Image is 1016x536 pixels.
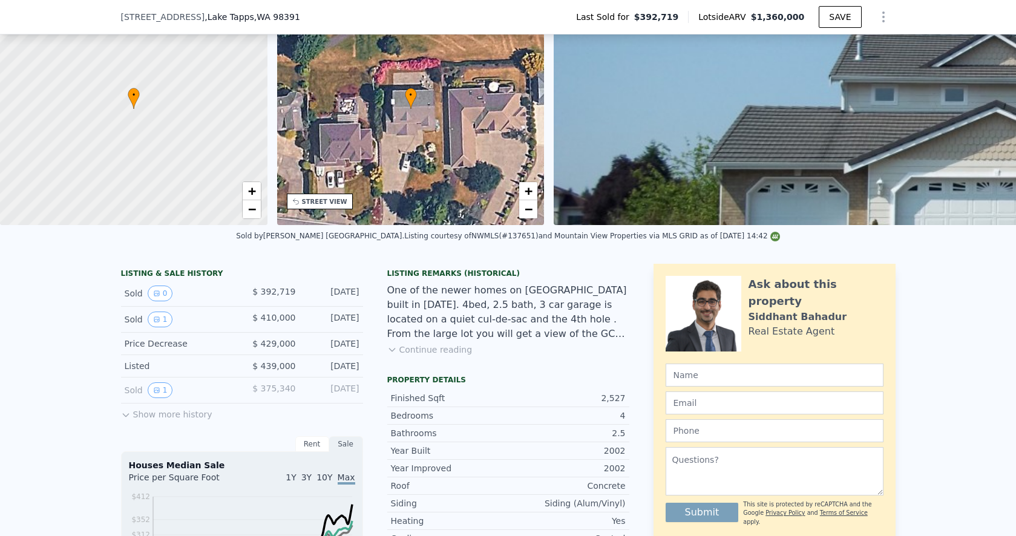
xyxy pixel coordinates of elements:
span: • [405,90,417,100]
div: Price per Square Foot [129,471,242,491]
span: 1Y [286,472,296,482]
div: One of the newer homes on [GEOGRAPHIC_DATA] built in [DATE]. 4bed, 2.5 bath, 3 car garage is loca... [387,283,629,341]
div: 4 [508,410,626,422]
div: 2.5 [508,427,626,439]
img: NWMLS Logo [770,232,780,241]
a: Terms of Service [820,509,868,516]
span: Last Sold for [576,11,634,23]
span: , WA 98391 [254,12,300,22]
button: View historical data [148,286,173,301]
div: Yes [508,515,626,527]
tspan: $352 [131,515,150,524]
div: Price Decrease [125,338,232,350]
div: Finished Sqft [391,392,508,404]
div: Listing courtesy of NWMLS (#137651) and Mountain View Properties via MLS GRID as of [DATE] 14:42 [404,232,779,240]
div: Concrete [508,480,626,492]
div: Real Estate Agent [749,324,835,339]
div: Siding (Alum/Vinyl) [508,497,626,509]
button: Show Options [871,5,896,29]
div: Listing Remarks (Historical) [387,269,629,278]
a: Zoom out [243,200,261,218]
button: Show more history [121,404,212,420]
div: Property details [387,375,629,385]
span: Lotside ARV [698,11,750,23]
div: [DATE] [306,312,359,327]
div: 2002 [508,462,626,474]
div: [DATE] [306,338,359,350]
div: • [128,88,140,109]
span: Max [338,472,355,485]
span: $1,360,000 [751,12,805,22]
span: [STREET_ADDRESS] [121,11,205,23]
span: $ 439,000 [252,361,295,371]
div: Sold [125,286,232,301]
button: Continue reading [387,344,473,356]
div: Siddhant Bahadur [749,310,847,324]
button: Submit [666,503,739,522]
span: + [525,183,533,198]
button: View historical data [148,312,173,327]
div: • [405,88,417,109]
div: This site is protected by reCAPTCHA and the Google and apply. [743,500,883,526]
span: $392,719 [634,11,679,23]
div: LISTING & SALE HISTORY [121,269,363,281]
a: Zoom in [519,182,537,200]
a: Zoom out [519,200,537,218]
button: View historical data [148,382,173,398]
div: Heating [391,515,508,527]
div: 2002 [508,445,626,457]
div: Sold by [PERSON_NAME] [GEOGRAPHIC_DATA] . [236,232,404,240]
input: Email [666,391,883,414]
div: [DATE] [306,286,359,301]
div: Roof [391,480,508,492]
input: Name [666,364,883,387]
input: Phone [666,419,883,442]
span: 3Y [301,472,312,482]
div: [DATE] [306,360,359,372]
span: $ 410,000 [252,313,295,322]
div: 2,527 [508,392,626,404]
span: $ 375,340 [252,384,295,393]
div: Sold [125,312,232,327]
div: Bedrooms [391,410,508,422]
div: STREET VIEW [302,197,347,206]
div: Year Built [391,445,508,457]
a: Zoom in [243,182,261,200]
div: Sale [329,436,363,452]
div: Rent [295,436,329,452]
span: , Lake Tapps [205,11,300,23]
tspan: $412 [131,492,150,501]
div: Houses Median Sale [129,459,355,471]
span: • [128,90,140,100]
div: Listed [125,360,232,372]
span: + [247,183,255,198]
div: Sold [125,382,232,398]
a: Privacy Policy [765,509,805,516]
span: − [525,201,533,217]
div: Ask about this property [749,276,883,310]
div: Year Improved [391,462,508,474]
span: $ 429,000 [252,339,295,348]
div: Bathrooms [391,427,508,439]
span: 10Y [316,472,332,482]
button: SAVE [819,6,861,28]
span: $ 392,719 [252,287,295,296]
span: − [247,201,255,217]
div: Siding [391,497,508,509]
div: [DATE] [306,382,359,398]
